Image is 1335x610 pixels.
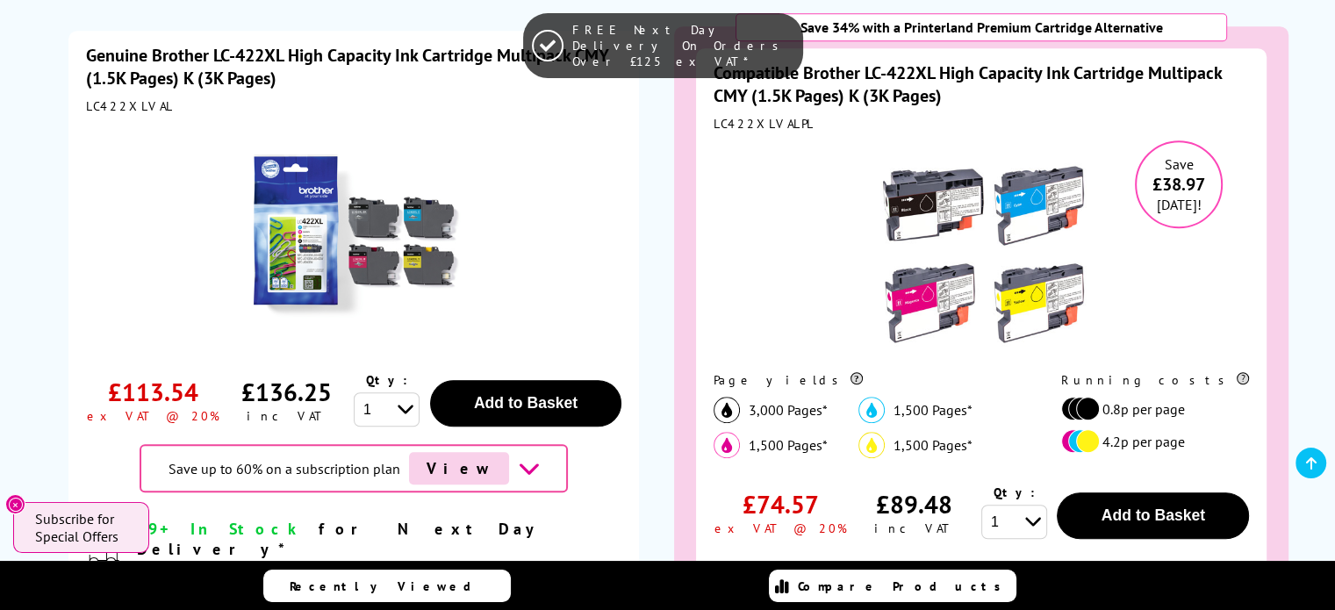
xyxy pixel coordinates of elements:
button: Add to Basket [430,380,622,427]
button: Add to Basket [1057,492,1249,539]
a: brother-contract-details [400,452,540,484]
img: Brother LC-422XL High Capacity Ink Cartridge Multipack CMY (1.5K Pages) K (3K Pages) [244,123,463,342]
img: yellow_icon.svg [858,432,885,458]
img: magenta_icon.svg [714,432,740,458]
div: modal_delivery [137,519,622,588]
span: for Next Day Delivery* [137,519,542,559]
span: 1,500 Pages* [749,436,828,454]
img: black_icon.svg [714,397,740,423]
span: FREE Next Day Delivery On Orders Over £125 ex VAT* [572,22,794,69]
div: ex VAT @ 20% [87,408,219,424]
img: Compatible Brother LC-422XL High Capacity Ink Cartridge Multipack CMY (1.5K Pages) K (3K Pages) [872,140,1091,360]
div: £113.54 [108,376,198,408]
span: 1,500 Pages* [894,401,973,419]
div: Page yields [714,372,1035,388]
div: £89.48 [876,488,952,520]
span: Recently Viewed [290,578,489,594]
span: View [409,452,509,484]
span: 99+ In Stock [137,519,304,539]
span: Qty: [366,372,407,388]
span: Subscribe for Special Offers [35,510,132,545]
span: Save up to 60% on a subscription plan [169,460,400,477]
span: Save [1165,155,1194,173]
div: inc VAT [874,520,954,536]
li: 0.8p per page [1061,397,1240,420]
div: LC422XLVALPL [714,116,1250,132]
span: Qty: [994,484,1035,500]
a: Recently Viewed [263,570,511,602]
button: Close [5,494,25,514]
span: £38.97 [1137,173,1221,196]
div: Running costs [1061,372,1249,388]
a: Compare Products [769,570,1016,602]
li: 4.2p per page [1061,429,1240,453]
div: inc VAT [247,408,327,424]
span: 3,000 Pages* [749,401,828,419]
span: 1,500 Pages* [894,436,973,454]
div: ex VAT @ 20% [714,520,846,536]
span: Add to Basket [474,394,578,412]
div: £74.57 [742,488,818,520]
span: Add to Basket [1102,506,1205,524]
span: [DATE]! [1157,196,1202,213]
img: cyan_icon.svg [858,397,885,423]
div: £136.25 [241,376,332,408]
div: LC422XLVAL [86,98,622,114]
span: Compare Products [798,578,1010,594]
